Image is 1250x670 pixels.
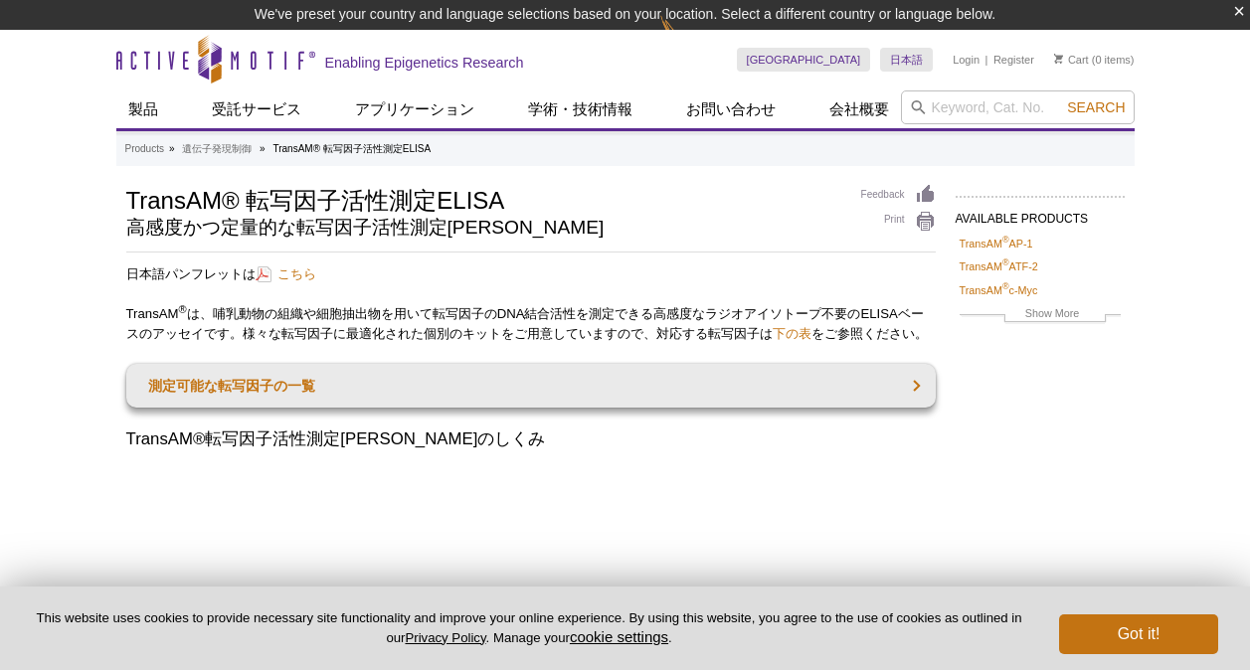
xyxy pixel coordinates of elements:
input: Keyword, Cat. No. [901,90,1135,124]
li: (0 items) [1054,48,1135,72]
h2: 高感度かつ定量的な転写因子活性測定[PERSON_NAME] [126,219,841,237]
sup: ® [1002,258,1009,268]
button: cookie settings [570,628,668,645]
sup: ® [1002,235,1009,245]
a: [GEOGRAPHIC_DATA] [737,48,871,72]
a: Print [861,211,936,233]
a: Show More [960,304,1121,327]
a: 下の表 [773,326,811,341]
a: こちら [256,264,316,283]
a: お問い合わせ [674,90,788,128]
h2: Enabling Epigenetics Research [325,54,524,72]
a: 製品 [116,90,170,128]
p: TransAM は、哺乳動物の組織や細胞抽出物を用いて転写因子のDNA結合活性を測定できる高感度なラジオアイソトープ不要のELISAベースのアッセイです。様々な転写因子に最適化された個別のキット... [126,304,936,344]
sup: ® [179,303,187,315]
a: TransAM®AP-1 [960,235,1033,252]
a: Cart [1054,53,1089,67]
h1: TransAM® 転写因子活性測定ELISA [126,184,841,214]
a: 測定可能な転写因子の一覧 [126,364,936,408]
li: » [260,143,266,154]
button: Search [1061,98,1131,116]
li: TransAM® 転写因子活性測定ELISA [272,143,431,154]
button: Got it! [1059,614,1218,654]
h2: AVAILABLE PRODUCTS [956,196,1125,232]
a: アプリケーション [343,90,486,128]
a: Products [125,140,164,158]
a: Feedback [861,184,936,206]
p: This website uses cookies to provide necessary site functionality and improve your online experie... [32,609,1026,647]
a: 日本語 [880,48,933,72]
a: TransAM®c-Myc [960,281,1038,299]
a: 受託サービス [200,90,313,128]
span: Search [1067,99,1125,115]
a: Privacy Policy [405,630,485,645]
h2: TransAM®転写因子活性測定[PERSON_NAME]のしくみ [126,427,936,451]
a: Register [993,53,1034,67]
li: » [169,143,175,154]
li: | [985,48,988,72]
img: Change Here [660,15,713,62]
img: Your Cart [1054,54,1063,64]
sup: ® [1002,281,1009,291]
p: 日本語パンフレットは [126,264,936,284]
a: 学術・技術情報 [516,90,644,128]
a: 遺伝子発現制御 [182,140,252,158]
a: Login [953,53,980,67]
a: 会社概要 [817,90,901,128]
a: TransAM®ATF-2 [960,257,1038,275]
